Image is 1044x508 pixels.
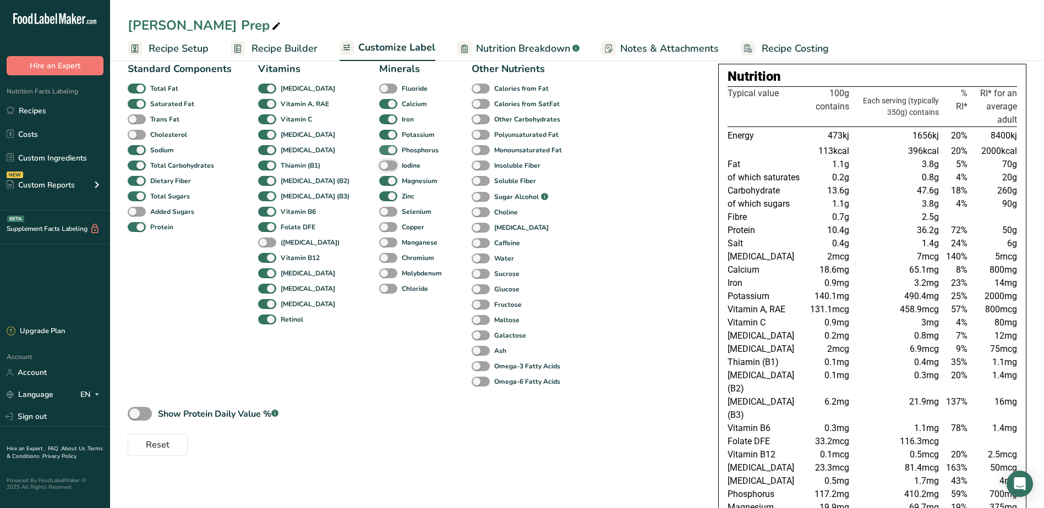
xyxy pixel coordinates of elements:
[728,435,803,448] td: Folate DFE
[494,114,560,124] b: Other Carbohydrates
[146,438,170,451] span: Reset
[728,250,803,263] td: [MEDICAL_DATA]
[48,445,61,452] a: FAQ .
[762,41,829,56] span: Recipe Costing
[494,346,506,356] b: Ash
[970,171,1017,184] td: 20g
[970,448,1017,461] td: 2.5mcg
[150,207,194,217] b: Added Sugars
[494,161,540,170] b: Insoluble Fiber
[494,361,560,371] b: Omega-3 Fatty Acids
[815,462,849,473] span: 23.3mcg
[970,290,1017,303] td: 2000mg
[904,291,939,301] span: 490.4mg
[402,130,435,140] b: Potassium
[128,434,188,456] button: Reset
[494,84,549,93] b: Calories from Fat
[951,185,968,196] span: 18%
[7,172,23,178] div: NEW
[815,489,849,499] span: 117.2mg
[824,370,849,380] span: 0.1mg
[951,489,968,499] span: 59%
[909,264,939,275] span: 65.1mg
[970,369,1017,395] td: 1.4mg
[7,326,65,337] div: Upgrade Plan
[281,222,315,232] b: Folate DFE
[728,474,803,488] td: [MEDICAL_DATA]
[917,251,939,262] span: 7mcg
[150,114,179,124] b: Trans Fat
[908,146,939,156] span: 396kcal
[728,87,803,127] th: Typical value
[281,99,329,109] b: Vitamin A, RAE
[281,114,312,124] b: Vitamin C
[980,88,1017,125] span: RI* for an average adult
[379,62,445,76] div: Minerals
[7,445,103,460] a: Terms & Conditions .
[970,184,1017,197] td: 260g
[951,357,968,367] span: 35%
[827,225,849,235] span: 10.4g
[728,422,803,435] td: Vitamin B6
[922,238,939,249] span: 1.4g
[150,130,187,140] b: Cholesterol
[810,304,849,314] span: 131.1mcg
[956,317,968,328] span: 4%
[150,145,174,155] b: Sodium
[741,36,829,61] a: Recipe Costing
[472,62,565,76] div: Other Nutrients
[728,237,803,250] td: Salt
[824,317,849,328] span: 0.9mg
[494,284,520,294] b: Glucose
[912,130,939,141] span: 1656kj
[281,191,349,201] b: [MEDICAL_DATA] (B3)
[914,357,939,367] span: 0.4mg
[728,171,803,184] td: of which saturates
[921,317,939,328] span: 3mg
[951,370,968,380] span: 20%
[970,145,1017,158] td: 2000kcal
[970,263,1017,277] td: 800mg
[7,385,53,404] a: Language
[494,269,520,279] b: Sucrose
[728,211,803,224] td: Fibre
[827,185,849,196] span: 13.6g
[900,436,939,446] span: 116.3mcg
[956,88,968,112] span: % RI*
[728,316,803,329] td: Vitamin C
[951,291,968,301] span: 25%
[7,179,75,191] div: Custom Reports
[728,263,803,277] td: Calcium
[956,264,968,275] span: 8%
[281,268,335,278] b: [MEDICAL_DATA]
[402,114,414,124] b: Iron
[150,222,173,232] b: Protein
[402,268,442,278] b: Molybdenum
[494,176,536,186] b: Soluble Fiber
[150,161,214,170] b: Total Carbohydrates
[7,216,24,222] div: BETA
[832,238,849,249] span: 0.4g
[914,278,939,288] span: 3.2mg
[494,223,549,233] b: [MEDICAL_DATA]
[728,369,803,395] td: [MEDICAL_DATA] (B2)
[281,238,340,247] b: ([MEDICAL_DATA])
[970,158,1017,171] td: 70g
[128,36,209,61] a: Recipe Setup
[970,224,1017,237] td: 50g
[728,158,803,171] td: Fat
[728,448,803,461] td: Vitamin B12
[917,185,939,196] span: 47.6g
[824,357,849,367] span: 0.1mg
[970,488,1017,501] td: 700mg
[970,127,1017,145] td: 8400kj
[824,476,849,486] span: 0.5mg
[402,145,439,155] b: Phosphorus
[970,343,1017,356] td: 75mcg
[728,461,803,474] td: [MEDICAL_DATA]
[728,197,803,211] td: of which sugars
[728,303,803,316] td: Vitamin A, RAE
[1007,471,1033,497] div: Open Intercom Messenger
[970,474,1017,488] td: 4mg
[970,329,1017,343] td: 12mg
